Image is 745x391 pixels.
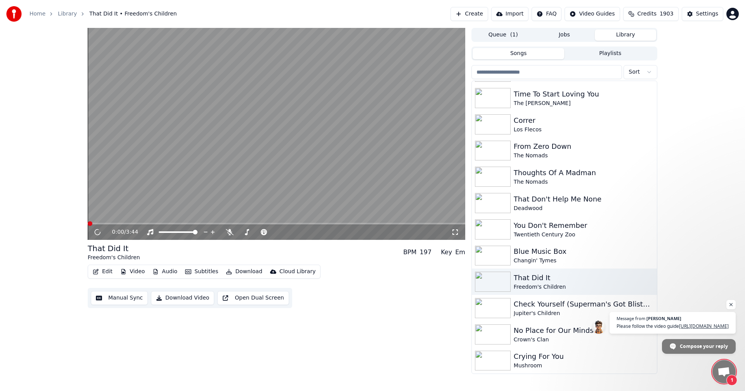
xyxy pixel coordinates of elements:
a: Library [58,10,77,18]
div: You Don't Remember [514,220,654,231]
div: Cloud Library [279,268,315,276]
div: / [112,228,131,236]
button: Import [491,7,528,21]
span: Please follow the video guide [617,322,729,330]
a: Home [29,10,45,18]
span: 1 [726,375,737,386]
div: That Did It [88,243,140,254]
div: BPM [403,248,416,257]
span: ( 1 ) [510,31,518,39]
span: That Did It • Freedom's Children [89,10,177,18]
button: Video [117,266,148,277]
div: Los Flecos [514,126,654,134]
span: Credits [638,10,657,18]
button: Songs [473,48,565,59]
div: Thoughts Of A Madman [514,167,654,178]
button: Subtitles [182,266,221,277]
div: The [PERSON_NAME] [514,100,654,107]
div: Blue Music Box [514,246,654,257]
button: Download [223,266,265,277]
div: No Place for Our Minds [514,325,654,336]
div: Time To Start Loving You [514,89,654,100]
div: Jupiter's Children [514,310,654,317]
nav: breadcrumb [29,10,177,18]
span: 0:00 [112,228,124,236]
div: Crown's Clan [514,336,654,344]
div: Twentieth Century Zoo [514,231,654,239]
button: Video Guides [565,7,620,21]
button: Queue [473,29,534,41]
button: Settings [682,7,723,21]
div: Freedom's Children [514,283,654,291]
button: Manual Sync [91,291,148,305]
span: Sort [629,68,640,76]
div: From Zero Down [514,141,654,152]
div: Changin' Tymes [514,257,654,265]
button: FAQ [532,7,561,21]
button: Audio [149,266,180,277]
div: The Nomads [514,178,654,186]
img: youka [6,6,22,22]
button: Credits1903 [623,7,679,21]
button: Download Video [151,291,214,305]
div: Correr [514,115,654,126]
span: 3:44 [126,228,138,236]
a: Open chat [712,360,736,383]
button: Jobs [534,29,595,41]
div: That Don't Help Me None [514,194,654,205]
span: Compose your reply [680,339,728,353]
div: 197 [420,248,432,257]
span: [PERSON_NAME] [646,316,681,320]
button: Playlists [564,48,656,59]
button: Library [595,29,656,41]
div: Settings [696,10,718,18]
div: The Nomads [514,152,654,160]
button: Edit [90,266,116,277]
div: Check Yourself (Superman's Got Blisters) [514,299,654,310]
div: Mushroom [514,362,654,370]
button: Create [450,7,488,21]
div: Crying For You [514,351,654,362]
div: That Did It [514,272,654,283]
div: Deadwood [514,205,654,212]
div: Freedom's Children [88,254,140,262]
button: Open Dual Screen [217,291,289,305]
div: Key [441,248,452,257]
span: 1903 [660,10,674,18]
span: Message from [617,316,645,320]
div: Em [455,248,465,257]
